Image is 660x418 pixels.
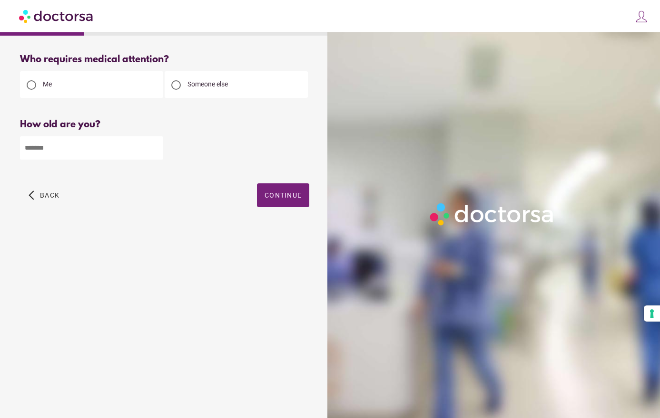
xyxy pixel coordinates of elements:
[19,5,94,27] img: Doctorsa.com
[43,80,52,88] span: Me
[257,183,309,207] button: Continue
[20,119,309,130] div: How old are you?
[265,191,302,199] span: Continue
[426,199,558,229] img: Logo-Doctorsa-trans-White-partial-flat.png
[635,10,648,23] img: icons8-customer-100.png
[20,54,309,65] div: Who requires medical attention?
[187,80,228,88] span: Someone else
[25,183,63,207] button: arrow_back_ios Back
[644,305,660,322] button: Your consent preferences for tracking technologies
[40,191,59,199] span: Back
